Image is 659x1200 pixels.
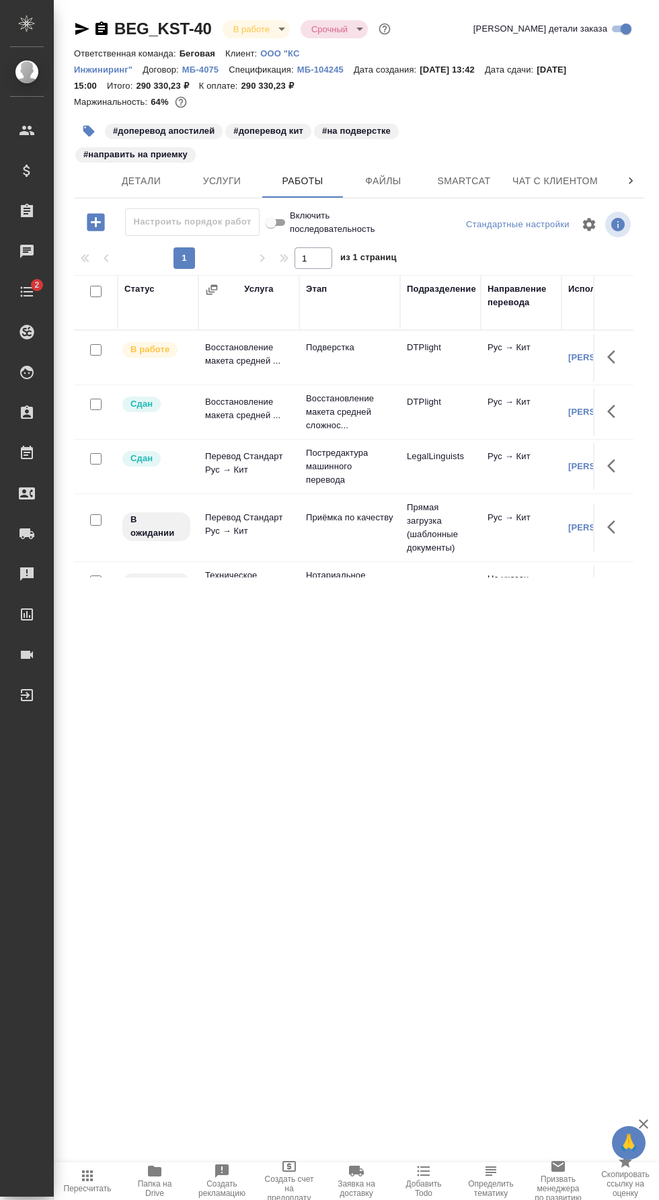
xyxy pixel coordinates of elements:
[130,397,153,411] p: Сдан
[432,173,496,190] span: Smartcat
[323,1162,390,1200] button: Заявка на доставку
[400,334,481,381] td: DTPlight
[229,65,297,75] p: Спецификация:
[121,572,192,604] div: Исполнитель назначен, приступать к работе пока рано
[473,22,607,36] span: [PERSON_NAME] детали заказа
[525,1162,592,1200] button: Призвать менеджера по развитию
[198,504,299,551] td: Перевод Стандарт Рус → Кит
[64,1184,112,1193] span: Пересчитать
[307,24,352,35] button: Срочный
[306,446,393,487] p: Постредактура машинного перевода
[198,562,299,616] td: Техническое обеспечение нотари...
[104,124,224,136] span: доперевод апостилей
[306,511,393,524] p: Приёмка по качеству
[121,511,192,543] div: Исполнитель назначен, приступать к работе пока рано
[113,124,215,138] p: #доперевод апостилей
[481,504,561,551] td: Рус → Кит
[256,1162,323,1200] button: Создать счет на предоплату
[74,48,180,58] p: Ответственная команда:
[83,148,188,161] p: #направить на приемку
[151,97,171,107] p: 64%
[26,278,47,292] span: 2
[420,65,485,75] p: [DATE] 13:42
[398,1179,449,1198] span: Добавить Todo
[114,19,212,38] a: BEG_KST-40
[54,1162,121,1200] button: Пересчитать
[376,20,393,38] button: Доп статусы указывают на важность/срочность заказа
[400,494,481,561] td: Прямая загрузка (шаблонные документы)
[182,65,229,75] p: МБ-4075
[130,452,153,465] p: Сдан
[205,283,219,296] button: Сгруппировать
[568,282,627,296] div: Исполнитель
[481,334,561,381] td: Рус → Кит
[224,124,313,136] span: доперевод кит
[180,48,225,58] p: Беговая
[599,450,631,482] button: Здесь прячутся важные кнопки
[488,282,555,309] div: Направление перевода
[130,574,182,601] p: В ожидании
[573,208,605,241] span: Настроить таблицу
[190,173,254,190] span: Услуги
[400,389,481,436] td: DTPlight
[109,173,173,190] span: Детали
[481,565,561,612] td: Не указан
[124,282,155,296] div: Статус
[400,443,481,490] td: LegalLinguists
[340,249,397,269] span: из 1 страниц
[198,443,299,490] td: Перевод Стандарт Рус → Кит
[121,450,192,468] div: Менеджер проверил работу исполнителя, передает ее на следующий этап
[354,65,420,75] p: Дата создания:
[136,81,198,91] p: 290 330,23 ₽
[74,21,90,37] button: Скопировать ссылку для ЯМессенджера
[313,124,400,136] span: на подверстке
[244,282,273,296] div: Услуга
[568,407,643,417] a: [PERSON_NAME]
[457,1162,525,1200] button: Определить тематику
[605,212,633,237] span: Посмотреть информацию
[465,1179,516,1198] span: Определить тематику
[241,81,303,91] p: 290 330,23 ₽
[331,1179,382,1198] span: Заявка на доставку
[306,341,393,354] p: Подверстка
[481,389,561,436] td: Рус → Кит
[612,1126,646,1160] button: 🙏
[485,65,537,75] p: Дата сдачи:
[463,214,573,235] div: split button
[74,48,300,75] p: ООО "КС Инжиниринг"
[225,48,260,58] p: Клиент:
[617,1129,640,1157] span: 🙏
[351,173,416,190] span: Файлы
[233,124,303,138] p: #доперевод кит
[121,395,192,413] div: Менеджер проверил работу исполнителя, передает ее на следующий этап
[322,124,391,138] p: #на подверстке
[74,47,300,75] a: ООО "КС Инжиниринг"
[74,97,151,107] p: Маржинальность:
[599,572,631,604] button: Здесь прячутся важные кнопки
[130,513,182,540] p: В ожидании
[74,116,104,146] button: Добавить тэг
[568,461,643,471] a: [PERSON_NAME]
[599,395,631,428] button: Здесь прячутся важные кнопки
[297,63,354,75] a: МБ-104245
[198,389,299,436] td: Восстановление макета средней ...
[229,24,274,35] button: В работе
[592,1162,659,1200] button: Скопировать ссылку на оценку заказа
[568,522,643,532] a: [PERSON_NAME]
[188,1162,256,1200] button: Создать рекламацию
[74,149,197,160] span: направить на приемку
[481,443,561,490] td: Рус → Кит
[407,282,476,296] div: Подразделение
[93,21,110,37] button: Скопировать ссылку
[129,1179,180,1198] span: Папка на Drive
[121,1162,188,1200] button: Папка на Drive
[196,1179,247,1198] span: Создать рекламацию
[3,275,50,309] a: 2
[297,65,354,75] p: МБ-104245
[306,569,393,609] p: Нотариальное заверение подлинности по...
[77,208,114,236] button: Добавить работу
[568,352,643,362] a: [PERSON_NAME]
[198,334,299,381] td: Восстановление макета средней ...
[107,81,136,91] p: Итого:
[182,63,229,75] a: МБ-4075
